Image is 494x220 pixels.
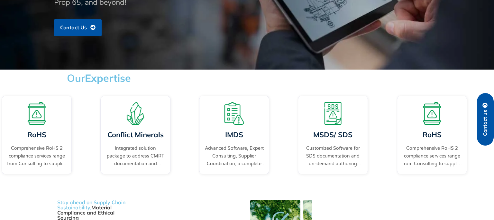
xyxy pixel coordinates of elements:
a: RoHS [422,130,441,139]
a: Comprehensive RoHS 2 compliance services range from Consulting to supplier engagement... [7,145,67,168]
a: Comprehensive RoHS 2 compliance services range from Consulting to supplier engagement... [402,145,462,168]
span: Expertise [85,72,131,84]
a: IMDS [225,130,243,139]
a: Advanced Software, Expert Consulting, Supplier Coordination, a complete IMDS solution. [204,145,264,168]
div: 4 / 4 [297,94,395,189]
div: 2 / 4 [99,94,197,189]
span: Contact us [482,110,488,136]
img: A warning board with SDS displaying [322,102,344,125]
a: Customized Software for SDS documentation and on-demand authoring services [303,145,363,168]
a: Contact Us [54,19,102,36]
img: A list board with a warning [223,102,245,125]
div: 3 / 4 [197,94,296,189]
a: Contact us [477,93,494,146]
img: A representation of minerals [124,102,147,125]
span: Contact Us [60,25,87,31]
img: A board with a warning sign [25,102,48,125]
h2: Our [67,73,427,83]
a: RoHS [27,130,46,139]
img: A board with a warning sign [421,102,443,125]
div: 1 / 4 [395,94,494,189]
a: Integrated solution package to address CMRT documentation and supplier engagement. [105,145,165,168]
a: Conflict Minerals [107,130,164,139]
a: MSDS/ SDS [314,130,353,139]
